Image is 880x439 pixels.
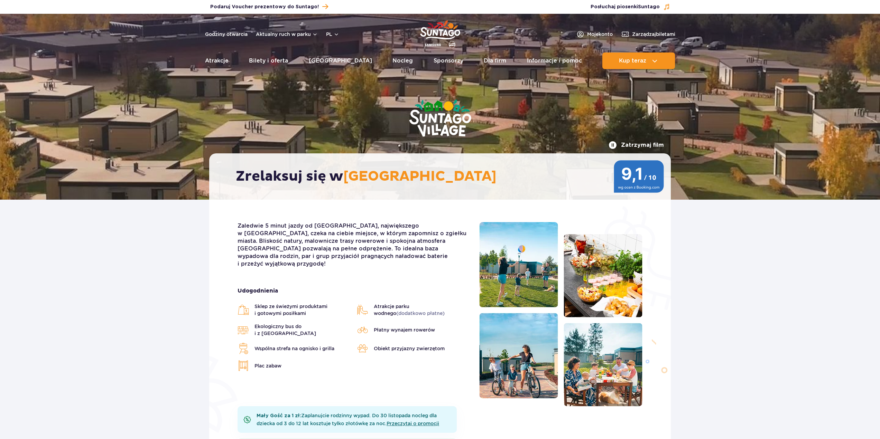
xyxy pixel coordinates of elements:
[638,4,660,9] span: Suntago
[527,53,582,69] a: Informacje i pomoc
[205,53,229,69] a: Atrakcje
[249,53,288,69] a: Bilety i oferta
[236,168,651,185] h2: Zrelaksuj się w
[396,311,445,316] span: (dodatkowo płatne)
[210,2,328,11] a: Podaruj Voucher prezentowy do Suntago!
[484,53,506,69] a: Dla firm
[256,31,318,37] button: Aktualny ruch w parku
[392,53,413,69] a: Nocleg
[621,30,675,38] a: Zarządzajbiletami
[632,31,675,38] span: Zarządzaj biletami
[309,53,372,69] a: [GEOGRAPHIC_DATA]
[609,141,664,149] button: Zatrzymaj film
[205,31,248,38] a: Godziny otwarcia
[374,326,435,333] span: Płatny wynajem rowerów
[238,222,469,268] p: Zaledwie 5 minut jazdy od [GEOGRAPHIC_DATA], największego w [GEOGRAPHIC_DATA], czeka na ciebie mi...
[254,323,350,337] span: Ekologiczny bus do i z [GEOGRAPHIC_DATA]
[619,58,646,64] span: Kup teraz
[238,287,469,295] strong: Udogodnienia
[257,413,301,418] b: Mały Gość za 1 zł:
[381,73,499,165] img: Suntago Village
[602,53,675,69] button: Kup teraz
[434,53,463,69] a: Sponsorzy
[576,30,613,38] a: Mojekonto
[374,345,445,352] span: Obiekt przyjazny zwierzętom
[420,17,460,49] a: Park of Poland
[254,362,281,369] span: Plac zabaw
[326,31,339,38] button: pl
[387,421,439,426] a: Przeczytaj o promocji
[238,406,457,433] div: Zaplanujcie rodzinny wypad. Do 30 listopada nocleg dla dziecka od 3 do 12 lat kosztuje tylko złot...
[374,303,469,317] span: Atrakcje parku wodnego
[210,3,319,10] span: Podaruj Voucher prezentowy do Suntago!
[614,160,664,193] img: 9,1/10 wg ocen z Booking.com
[254,345,334,352] span: Wspólna strefa na ognisko i grilla
[254,303,350,317] span: Sklep ze świeżymi produktami i gotowymi posiłkami
[343,168,497,185] span: [GEOGRAPHIC_DATA]
[591,3,660,10] span: Posłuchaj piosenki
[587,31,613,38] span: Moje konto
[591,3,670,10] button: Posłuchaj piosenkiSuntago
